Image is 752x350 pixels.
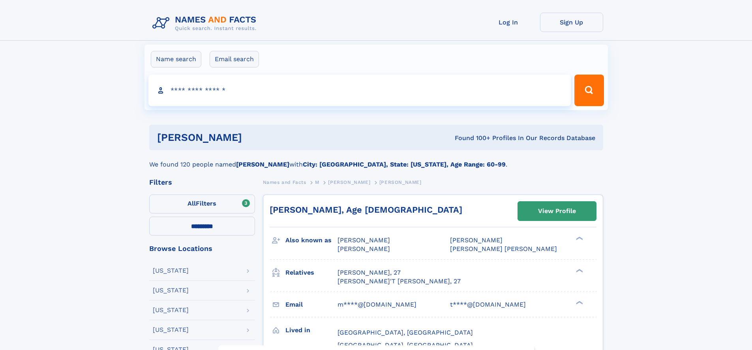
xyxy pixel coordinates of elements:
div: [US_STATE] [153,327,189,333]
div: ❯ [574,268,583,273]
span: [GEOGRAPHIC_DATA], [GEOGRAPHIC_DATA] [338,341,473,349]
span: [GEOGRAPHIC_DATA], [GEOGRAPHIC_DATA] [338,329,473,336]
a: [PERSON_NAME] [328,177,370,187]
label: Filters [149,195,255,213]
h3: Also known as [285,234,338,247]
b: City: [GEOGRAPHIC_DATA], State: [US_STATE], Age Range: 60-99 [303,161,506,168]
a: Names and Facts [263,177,306,187]
span: [PERSON_NAME] [338,245,390,253]
div: View Profile [538,202,576,220]
a: M [315,177,319,187]
h3: Lived in [285,324,338,337]
img: Logo Names and Facts [149,13,263,34]
span: [PERSON_NAME] [379,180,422,185]
a: [PERSON_NAME]'T [PERSON_NAME], 27 [338,277,461,286]
div: [US_STATE] [153,307,189,313]
div: Browse Locations [149,245,255,252]
div: We found 120 people named with . [149,150,603,169]
div: [US_STATE] [153,268,189,274]
b: [PERSON_NAME] [236,161,289,168]
button: Search Button [574,75,604,106]
label: Email search [210,51,259,67]
h3: Relatives [285,266,338,279]
span: All [188,200,196,207]
h3: Email [285,298,338,311]
span: [PERSON_NAME] [PERSON_NAME] [450,245,557,253]
a: [PERSON_NAME], 27 [338,268,401,277]
div: ❯ [574,300,583,305]
span: [PERSON_NAME] [450,236,503,244]
span: [PERSON_NAME] [328,180,370,185]
input: search input [148,75,571,106]
div: Found 100+ Profiles In Our Records Database [348,134,595,142]
div: ❯ [574,236,583,241]
div: [US_STATE] [153,287,189,294]
div: Filters [149,179,255,186]
span: M [315,180,319,185]
label: Name search [151,51,201,67]
a: View Profile [518,202,596,221]
span: [PERSON_NAME] [338,236,390,244]
a: Sign Up [540,13,603,32]
h1: [PERSON_NAME] [157,133,349,142]
a: [PERSON_NAME], Age [DEMOGRAPHIC_DATA] [270,205,462,215]
a: Log In [477,13,540,32]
